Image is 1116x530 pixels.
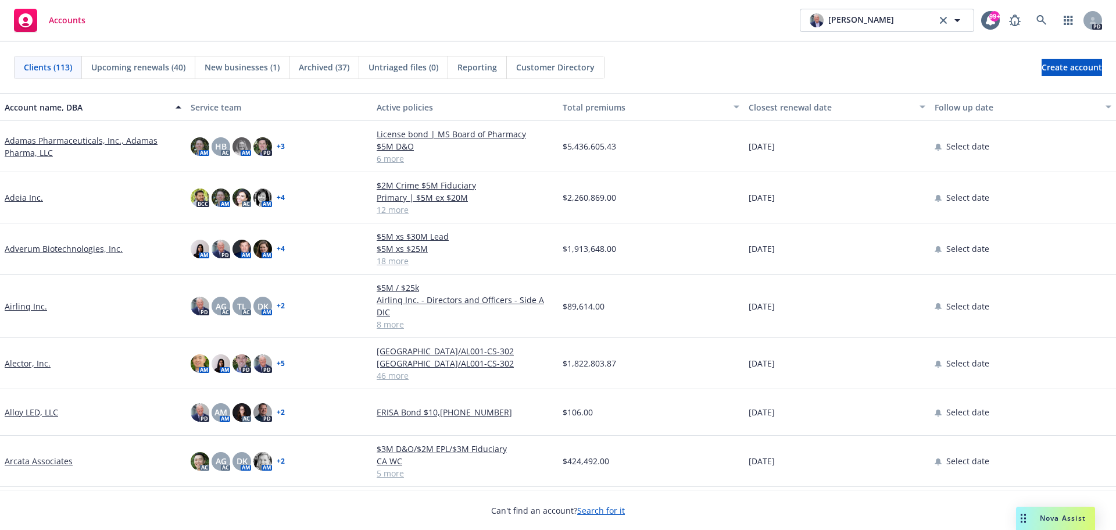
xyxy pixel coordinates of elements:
[233,354,251,373] img: photo
[215,140,227,152] span: HB
[828,13,894,27] span: [PERSON_NAME]
[212,354,230,373] img: photo
[191,188,209,207] img: photo
[91,61,185,73] span: Upcoming renewals (40)
[191,297,209,315] img: photo
[749,406,775,418] span: [DATE]
[749,357,775,369] span: [DATE]
[377,179,553,191] a: $2M Crime $5M Fiduciary
[191,452,209,471] img: photo
[946,406,989,418] span: Select date
[212,240,230,258] img: photo
[253,137,272,156] img: photo
[216,300,227,312] span: AG
[563,140,616,152] span: $5,436,605.43
[936,13,950,27] a: clear selection
[49,16,85,25] span: Accounts
[810,13,824,27] img: photo
[946,191,989,204] span: Select date
[930,93,1116,121] button: Follow up date
[946,243,989,255] span: Select date
[377,443,553,455] a: $3M D&O/$2M EPL/$3M Fiduciary
[377,255,553,267] a: 18 more
[277,409,285,416] a: + 2
[377,369,553,382] a: 46 more
[749,455,775,467] span: [DATE]
[1016,507,1031,530] div: Drag to move
[377,357,553,369] a: [GEOGRAPHIC_DATA]/AL001-CS-302
[563,406,593,418] span: $106.00
[277,246,285,252] a: + 4
[257,300,269,312] span: DK
[191,354,209,373] img: photo
[377,455,553,467] a: CA WC
[563,357,616,369] span: $1,822,803.87
[5,243,123,255] a: Adverum Biotechnologies, Inc.
[946,455,989,467] span: Select date
[186,93,372,121] button: Service team
[563,455,609,467] span: $424,492.00
[935,101,1099,113] div: Follow up date
[191,240,209,258] img: photo
[237,300,246,312] span: TL
[377,140,553,152] a: $5M D&O
[5,191,43,204] a: Adeia Inc.
[749,300,775,312] span: [DATE]
[277,303,285,310] a: + 2
[749,140,775,152] span: [DATE]
[191,137,209,156] img: photo
[744,93,930,121] button: Closest renewal date
[205,61,280,73] span: New businesses (1)
[277,360,285,367] a: + 5
[516,61,595,73] span: Customer Directory
[5,357,51,369] a: Alector, Inc.
[563,191,616,204] span: $2,260,869.00
[377,282,553,294] a: $5M / $25k
[377,152,553,165] a: 6 more
[5,406,58,418] a: Alloy LED, LLC
[946,140,989,152] span: Select date
[946,300,989,312] span: Select date
[277,143,285,150] a: + 3
[1003,9,1026,32] a: Report a Bug
[1042,59,1102,76] a: Create account
[5,134,181,159] a: Adamas Pharmaceuticals, Inc., Adamas Pharma, LLC
[377,101,553,113] div: Active policies
[233,137,251,156] img: photo
[491,504,625,517] span: Can't find an account?
[749,243,775,255] span: [DATE]
[233,240,251,258] img: photo
[5,300,47,312] a: Airlinq Inc.
[563,243,616,255] span: $1,913,648.00
[372,93,558,121] button: Active policies
[1042,56,1102,79] span: Create account
[191,403,209,422] img: photo
[253,354,272,373] img: photo
[377,345,553,357] a: [GEOGRAPHIC_DATA]/AL001-CS-302
[457,61,497,73] span: Reporting
[377,406,553,418] a: ERISA Bond $10,[PHONE_NUMBER]
[5,101,169,113] div: Account name, DBA
[377,467,553,479] a: 5 more
[377,243,553,255] a: $5M xs $25M
[216,455,227,467] span: AG
[577,505,625,516] a: Search for it
[377,294,553,318] a: Airlinq Inc. - Directors and Officers - Side A DIC
[946,357,989,369] span: Select date
[277,194,285,201] a: + 4
[253,240,272,258] img: photo
[1057,9,1080,32] a: Switch app
[5,455,73,467] a: Arcata Associates
[989,10,1000,21] div: 99+
[749,191,775,204] span: [DATE]
[299,61,349,73] span: Archived (37)
[377,230,553,243] a: $5M xs $30M Lead
[558,93,744,121] button: Total premiums
[377,204,553,216] a: 12 more
[253,452,272,471] img: photo
[563,101,727,113] div: Total premiums
[214,406,227,418] span: AM
[9,4,90,37] a: Accounts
